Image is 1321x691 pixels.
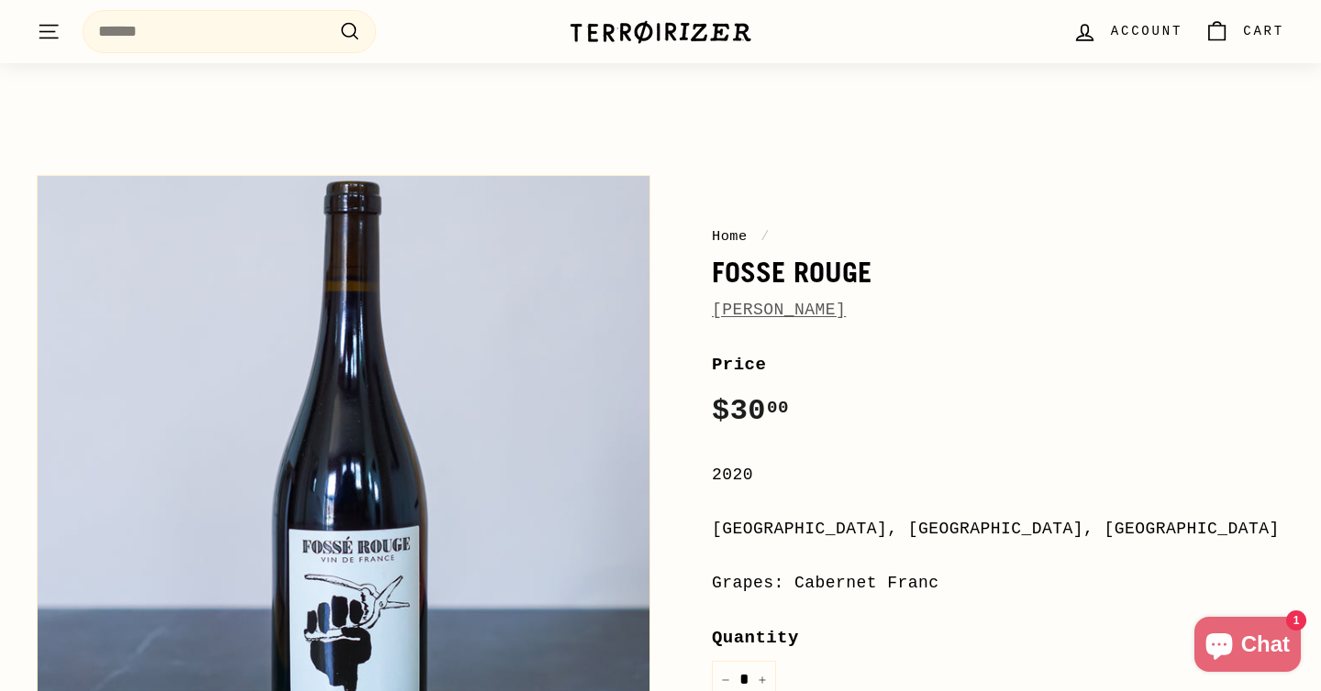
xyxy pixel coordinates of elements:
nav: breadcrumbs [712,225,1284,247]
span: / [756,228,774,245]
div: Grapes: Cabernet Franc [712,570,1284,597]
span: Account [1111,21,1182,41]
a: Cart [1193,5,1295,59]
a: Home [712,228,748,245]
a: Account [1061,5,1193,59]
span: Cart [1243,21,1284,41]
label: Price [712,351,1284,378]
sup: 00 [767,398,789,418]
div: [GEOGRAPHIC_DATA], [GEOGRAPHIC_DATA], [GEOGRAPHIC_DATA] [712,516,1284,543]
inbox-online-store-chat: Shopify online store chat [1189,617,1306,676]
a: [PERSON_NAME] [712,301,846,319]
span: $30 [712,394,789,428]
h1: Fosse Rouge [712,257,1284,288]
label: Quantity [712,624,1284,652]
div: 2020 [712,462,1284,488]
